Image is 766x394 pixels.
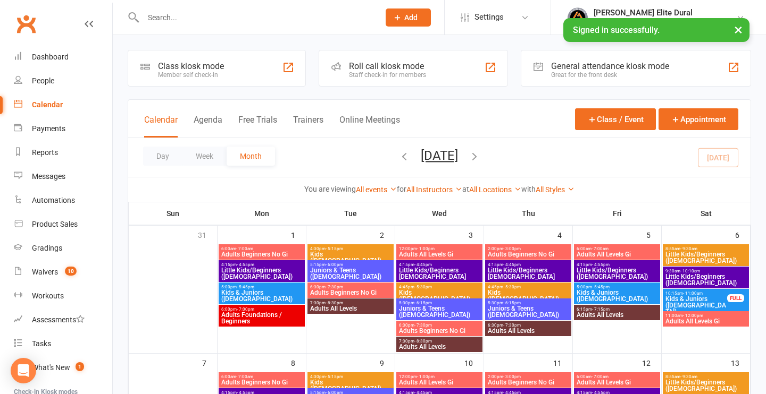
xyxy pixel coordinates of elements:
span: 5:00pm [576,285,658,289]
div: Assessments [32,315,85,324]
span: 8:55am [665,246,747,251]
div: 13 [731,354,750,371]
div: Calendar [32,100,63,109]
span: 4:15pm [221,262,303,267]
span: 4:45pm [487,285,569,289]
a: Product Sales [14,212,112,236]
span: Settings [474,5,504,29]
button: Appointment [659,108,738,130]
th: Thu [484,202,573,225]
a: Payments [14,117,112,141]
div: General attendance kiosk mode [551,61,669,71]
span: 4:15pm [487,262,569,267]
a: All Styles [536,185,574,194]
span: Adults All Levels Gi [665,318,747,324]
a: All events [356,185,397,194]
button: Day [143,147,182,166]
span: Kids & Juniors ([DEMOGRAPHIC_DATA]) [665,296,728,315]
span: - 5:45pm [592,285,610,289]
div: 11 [553,354,572,371]
span: 2:00pm [487,374,569,379]
span: 6:00am [221,374,303,379]
span: - 3:00pm [503,374,521,379]
th: Fri [573,202,662,225]
div: 3 [469,226,484,243]
span: - 11:00am [683,291,703,296]
span: - 5:15pm [326,374,343,379]
a: People [14,69,112,93]
div: [PERSON_NAME] Elite Dural [594,8,736,18]
span: 6:15pm [576,307,658,312]
div: Open Intercom Messenger [11,358,36,383]
span: - 7:30pm [503,323,521,328]
div: People [32,76,54,85]
span: - 5:15pm [326,246,343,251]
span: 7:30pm [310,301,392,305]
span: Adults Beginners No Gi [487,379,569,386]
div: Roll call kiosk mode [349,61,426,71]
strong: You are viewing [304,185,356,193]
button: Trainers [293,115,323,138]
span: Little Kids/Beginners ([DEMOGRAPHIC_DATA]) [665,251,747,264]
span: - 8:30pm [414,339,432,344]
span: - 4:45pm [503,262,521,267]
div: Great for the front desk [551,71,669,79]
span: 2:00pm [487,246,569,251]
button: Free Trials [238,115,277,138]
span: - 7:15pm [592,307,610,312]
span: 4:30pm [310,374,392,379]
span: Kids ([DEMOGRAPHIC_DATA]) [487,289,569,302]
button: Class / Event [575,108,656,130]
span: 12:00pm [398,246,480,251]
span: - 8:30pm [326,301,343,305]
span: Juniors & Teens ([DEMOGRAPHIC_DATA]) [487,305,569,318]
span: Adults All Levels Gi [576,251,658,258]
span: Adults Beginners No Gi [487,251,569,258]
span: 12:00pm [398,374,480,379]
span: 6:30pm [310,285,392,289]
div: 2 [380,226,395,243]
a: All Locations [469,185,521,194]
span: Juniors & Teens ([DEMOGRAPHIC_DATA]) [310,267,392,280]
div: 8 [291,354,306,371]
input: Search... [140,10,372,25]
div: Member self check-in [158,71,224,79]
div: Workouts [32,292,64,300]
div: Automations [32,196,75,204]
button: Online Meetings [339,115,400,138]
span: - 5:30pm [503,285,521,289]
div: 5 [646,226,661,243]
span: Adults All Levels [576,312,658,318]
div: Waivers [32,268,58,276]
span: 4:45pm [398,285,480,289]
div: 9 [380,354,395,371]
span: - 5:45pm [237,285,254,289]
span: - 3:00pm [503,246,521,251]
span: Juniors & Teens ([DEMOGRAPHIC_DATA]) [398,305,480,318]
span: Adults Foundations / Beginners [221,312,303,324]
span: Little Kids/Beginners ([DEMOGRAPHIC_DATA]) [576,267,658,280]
span: 1 [76,362,84,371]
div: Reports [32,148,58,157]
span: 11:00am [665,313,747,318]
a: All Instructors [406,185,462,194]
th: Sat [662,202,751,225]
a: Dashboard [14,45,112,69]
img: thumb_image1702864552.png [567,7,588,28]
span: - 9:30am [680,374,697,379]
span: 4:30pm [310,246,392,251]
a: Workouts [14,284,112,308]
span: Adults Beginners No Gi [221,379,303,386]
button: × [729,18,748,41]
div: Staff check-in for members [349,71,426,79]
span: 5:15pm [310,262,392,267]
a: Waivers 10 [14,260,112,284]
div: [PERSON_NAME] Elite Jiu [PERSON_NAME] [594,18,736,27]
span: Kids ([DEMOGRAPHIC_DATA]) [310,379,392,392]
strong: for [397,185,406,193]
span: - 1:00pm [417,246,435,251]
span: - 7:00am [236,374,253,379]
span: 6:00am [576,246,658,251]
div: Product Sales [32,220,78,228]
strong: at [462,185,469,193]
